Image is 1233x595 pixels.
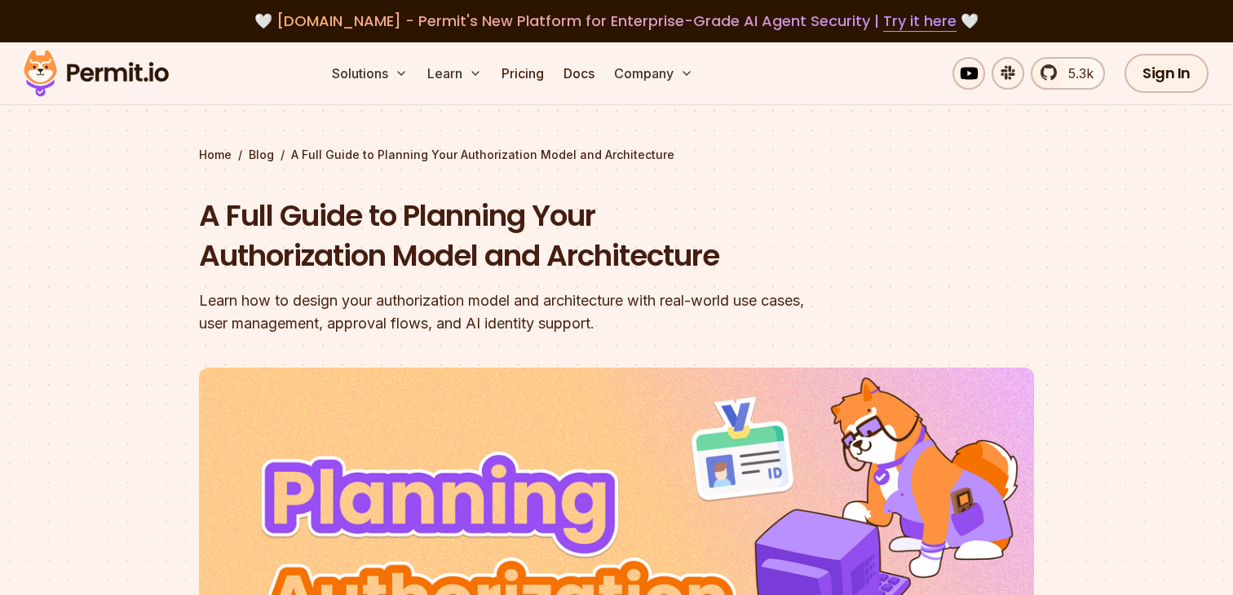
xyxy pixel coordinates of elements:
a: Docs [557,57,601,90]
div: / / [199,147,1034,163]
button: Solutions [325,57,414,90]
img: Permit logo [16,46,176,101]
a: Try it here [883,11,957,32]
a: Blog [249,147,274,163]
h1: A Full Guide to Planning Your Authorization Model and Architecture [199,196,825,276]
a: 5.3k [1031,57,1105,90]
a: Home [199,147,232,163]
button: Company [608,57,700,90]
button: Learn [421,57,488,90]
span: 5.3k [1058,64,1094,83]
div: Learn how to design your authorization model and architecture with real-world use cases, user man... [199,289,825,335]
span: [DOMAIN_NAME] - Permit's New Platform for Enterprise-Grade AI Agent Security | [276,11,957,31]
a: Sign In [1125,54,1209,93]
div: 🤍 🤍 [39,10,1194,33]
a: Pricing [495,57,550,90]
